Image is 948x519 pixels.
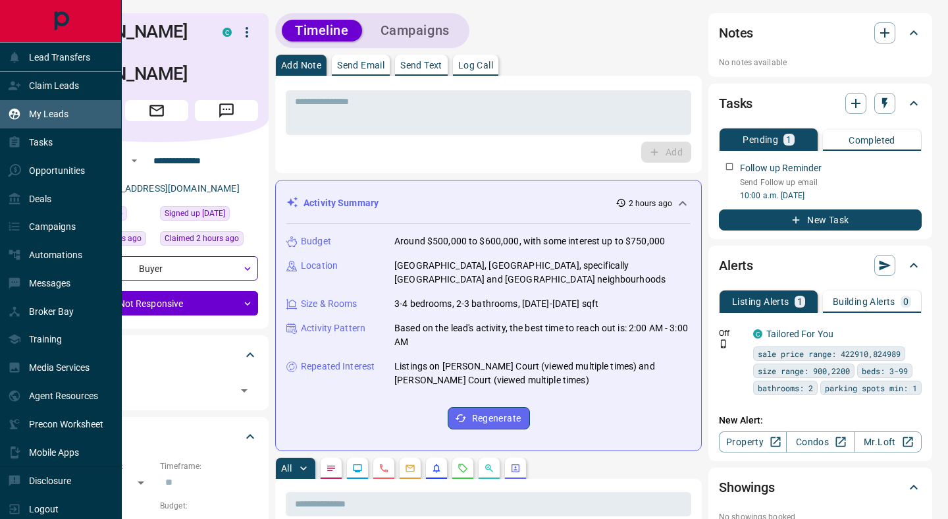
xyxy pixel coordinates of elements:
[165,232,239,245] span: Claimed 2 hours ago
[719,57,922,68] p: No notes available
[379,463,389,474] svg: Calls
[448,407,530,429] button: Regenerate
[758,364,850,377] span: size range: 900,2200
[394,360,691,387] p: Listings on [PERSON_NAME] Court (viewed multiple times) and [PERSON_NAME] Court (viewed multiple ...
[125,100,188,121] span: Email
[766,329,833,339] a: Tailored For You
[629,198,672,209] p: 2 hours ago
[282,20,362,41] button: Timeline
[719,88,922,119] div: Tasks
[719,327,745,339] p: Off
[301,321,365,335] p: Activity Pattern
[337,61,384,70] p: Send Email
[55,421,258,452] div: Criteria
[786,431,854,452] a: Condos
[160,460,258,472] p: Timeframe:
[394,234,665,248] p: Around $500,000 to $600,000, with some interest up to $750,000
[732,297,789,306] p: Listing Alerts
[753,329,762,339] div: condos.ca
[286,191,691,215] div: Activity Summary2 hours ago
[303,196,379,210] p: Activity Summary
[758,347,901,360] span: sale price range: 422910,824989
[719,22,753,43] h2: Notes
[719,414,922,427] p: New Alert:
[281,61,321,70] p: Add Note
[160,206,258,225] div: Sat Sep 06 2025
[458,61,493,70] p: Log Call
[394,321,691,349] p: Based on the lead's activity, the best time to reach out is: 2:00 AM - 3:00 AM
[160,231,258,250] div: Mon Sep 15 2025
[719,431,787,452] a: Property
[862,364,908,377] span: beds: 3-99
[326,463,336,474] svg: Notes
[719,339,728,348] svg: Push Notification Only
[833,297,895,306] p: Building Alerts
[55,339,258,371] div: Tags
[301,360,375,373] p: Repeated Interest
[719,250,922,281] div: Alerts
[484,463,494,474] svg: Opportunities
[849,136,895,145] p: Completed
[55,256,258,281] div: Buyer
[719,472,922,503] div: Showings
[719,93,752,114] h2: Tasks
[367,20,463,41] button: Campaigns
[400,61,442,70] p: Send Text
[786,135,791,144] p: 1
[223,28,232,37] div: condos.ca
[719,255,753,276] h2: Alerts
[510,463,521,474] svg: Agent Actions
[903,297,908,306] p: 0
[352,463,363,474] svg: Lead Browsing Activity
[854,431,922,452] a: Mr.Loft
[740,161,822,175] p: Follow up Reminder
[301,234,331,248] p: Budget
[797,297,803,306] p: 1
[165,207,225,220] span: Signed up [DATE]
[719,477,775,498] h2: Showings
[301,297,357,311] p: Size & Rooms
[235,381,253,400] button: Open
[394,297,598,311] p: 3-4 bedrooms, 2-3 bathrooms, [DATE]-[DATE] sqft
[740,177,922,188] p: Send Follow up email
[405,463,415,474] svg: Emails
[740,190,922,202] p: 10:00 a.m. [DATE]
[55,291,258,315] div: Not Responsive
[301,259,338,273] p: Location
[91,183,240,194] a: [EMAIL_ADDRESS][DOMAIN_NAME]
[431,463,442,474] svg: Listing Alerts
[394,259,691,287] p: [GEOGRAPHIC_DATA], [GEOGRAPHIC_DATA], specifically [GEOGRAPHIC_DATA] and [GEOGRAPHIC_DATA] neighb...
[195,100,258,121] span: Message
[126,153,142,169] button: Open
[55,21,203,84] h1: [PERSON_NAME] Zayn [PERSON_NAME]
[743,135,778,144] p: Pending
[458,463,468,474] svg: Requests
[281,464,292,473] p: All
[825,381,917,395] span: parking spots min: 1
[160,500,258,512] p: Budget:
[758,381,813,395] span: bathrooms: 2
[719,209,922,231] button: New Task
[719,17,922,49] div: Notes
